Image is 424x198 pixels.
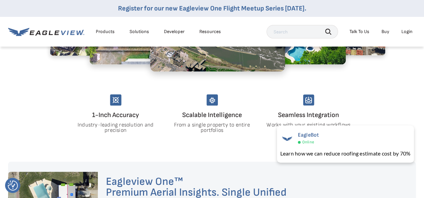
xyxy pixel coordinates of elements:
[266,122,351,133] p: Works with your existing workflows and tools
[302,140,314,145] span: Online
[266,110,351,120] h4: Seamless Integration
[206,94,218,106] img: scalable-intelligency.svg
[266,25,338,38] input: Search
[8,180,18,191] button: Consent Preferences
[73,110,159,120] h4: 1-Inch Accuracy
[110,94,121,106] img: unmatched-accuracy.svg
[169,122,255,133] p: From a single property to entire portfolios
[298,132,319,138] span: EagleBot
[169,110,255,120] h4: Scalable Intelligence
[73,122,158,133] p: Industry-leading resolution and precision
[401,29,413,35] div: Login
[130,29,149,35] div: Solutions
[280,132,294,145] img: EagleBot
[96,29,115,35] div: Products
[199,29,221,35] div: Resources
[118,4,306,12] a: Register for our new Eagleview One Flight Meetup Series [DATE].
[8,180,18,191] img: Revisit consent button
[280,149,411,158] div: Learn how we can reduce roofing estimate cost by 70%
[349,29,369,35] div: Talk To Us
[164,29,185,35] a: Developer
[381,29,389,35] a: Buy
[303,94,314,106] img: seamless-integration.svg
